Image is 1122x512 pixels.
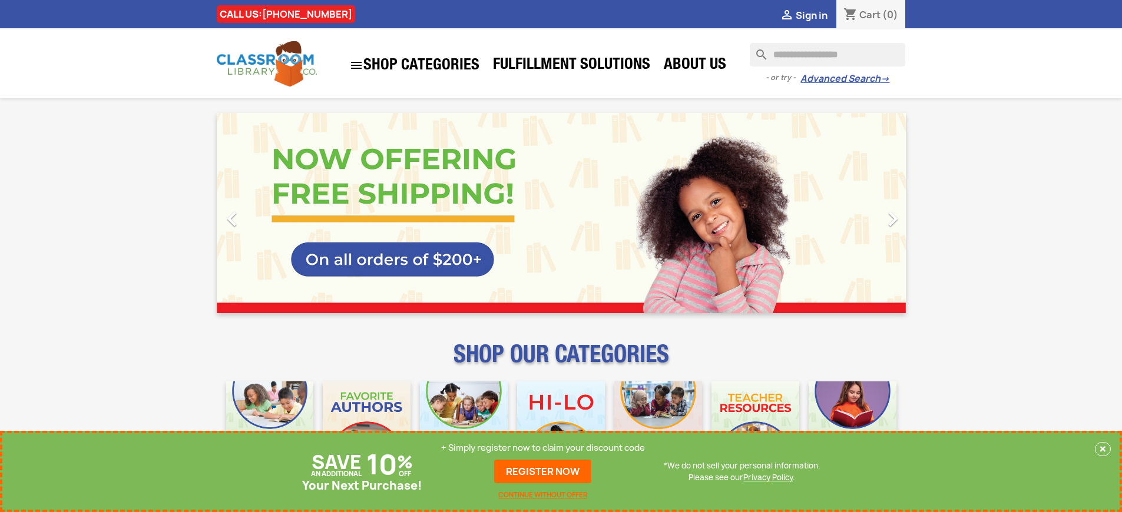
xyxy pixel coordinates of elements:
img: CLC_Teacher_Resources_Mobile.jpg [711,381,799,469]
img: CLC_Dyslexia_Mobile.jpg [809,381,896,469]
input: Search [750,43,905,67]
span: - or try - [766,72,800,84]
img: CLC_HiLo_Mobile.jpg [517,381,605,469]
a: SHOP CATEGORIES [343,52,485,78]
span: Cart [859,8,881,21]
i: search [750,43,764,57]
span: Sign in [796,9,828,22]
img: Classroom Library Company [217,41,317,87]
a: [PHONE_NUMBER] [262,8,352,21]
a: Previous [217,113,320,313]
i:  [878,204,908,234]
a: Next [802,113,906,313]
img: CLC_Bulk_Mobile.jpg [226,381,314,469]
i: shopping_cart [843,8,858,22]
i:  [349,58,363,72]
img: CLC_Phonics_And_Decodables_Mobile.jpg [420,381,508,469]
a: Fulfillment Solutions [487,54,656,78]
img: CLC_Fiction_Nonfiction_Mobile.jpg [614,381,702,469]
a: About Us [658,54,732,78]
span: (0) [882,8,898,21]
i:  [217,204,247,234]
p: SHOP OUR CATEGORIES [217,351,906,372]
a:  Sign in [780,9,828,22]
div: CALL US: [217,5,355,23]
img: CLC_Favorite_Authors_Mobile.jpg [323,381,411,469]
ul: Carousel container [217,113,906,313]
a: Advanced Search→ [800,73,889,85]
span: → [881,73,889,85]
i:  [780,9,794,23]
